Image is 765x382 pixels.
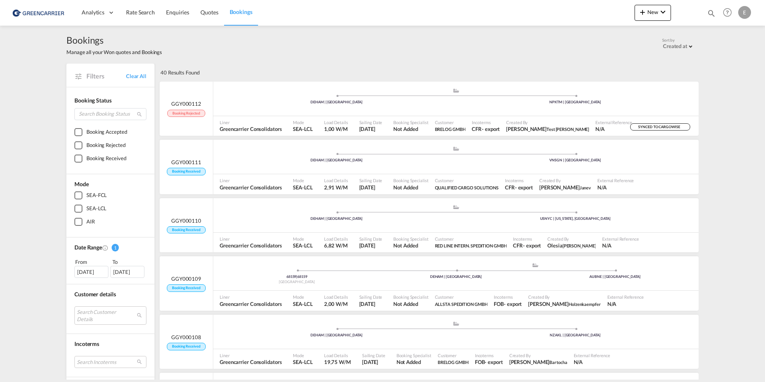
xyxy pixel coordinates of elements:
md-icon: icon-magnify [707,9,716,18]
span: Bartocha [549,360,567,365]
span: GGY000110 [171,217,201,224]
span: Not Added [393,300,428,308]
span: Customer [435,236,507,242]
span: Booking Specialist [393,236,428,242]
span: N/A [574,358,610,366]
span: | [296,274,297,279]
div: DEHAM | [GEOGRAPHIC_DATA] [217,216,456,221]
span: RED LINE INTERN. SPEDITION GMBH [435,243,507,248]
span: [PERSON_NAME] [563,243,596,248]
div: To [112,258,147,266]
span: Load Details [324,177,348,183]
div: GGY000111 Booking Received assets/icons/custom/ship-fill.svgassets/icons/custom/roll-o-plane.svgP... [160,140,699,194]
md-checkbox: AIR [74,218,146,226]
span: Booking Specialist [397,352,431,358]
button: icon-plus 400-fgNewicon-chevron-down [635,5,671,21]
div: Customer details [74,290,146,298]
span: External Reference [602,236,639,242]
div: VNSGN | [GEOGRAPHIC_DATA] [456,158,695,163]
span: Olesia Shevchuk [547,242,596,249]
span: N/A [597,184,634,191]
span: Mode [293,352,312,358]
span: Bookings [66,34,162,46]
div: AIR [86,218,95,226]
span: Liner [220,352,282,358]
span: Enquiries [166,9,189,16]
span: Booking Specialist [393,177,428,183]
span: Mode [74,181,89,187]
div: E [738,6,751,19]
div: Booking Accepted [86,128,127,136]
span: Incoterms [505,177,533,183]
span: Customer [435,177,499,183]
span: Customer [435,294,488,300]
md-checkbox: SEA-LCL [74,205,146,213]
div: GGY000108 Booking Received assets/icons/custom/ship-fill.svgassets/icons/custom/roll-o-plane.svgP... [160,315,699,369]
span: GGY000111 [171,159,201,166]
span: Created By [528,294,601,300]
div: SEA-LCL [86,205,106,213]
span: Greencarrier Consolidators [220,300,282,308]
span: Load Details [324,352,351,358]
span: Booking Received [167,168,205,175]
span: Booking Rejected [167,110,205,117]
span: Liner [220,236,282,242]
span: Rate Search [126,9,155,16]
span: 19,75 W/M [324,359,351,365]
span: ALLSTA SPEDITION GMBH [435,302,488,307]
span: Incoterms [475,352,503,358]
div: - export [485,358,503,366]
md-icon: assets/icons/custom/ship-fill.svg [451,322,461,326]
md-icon: icon-plus 400-fg [638,7,647,17]
span: ALLSTA SPEDITION GMBH [435,300,488,308]
md-icon: assets/icons/custom/ship-fill.svg [531,263,540,267]
span: 16 Sep 2025 [359,184,382,191]
div: DEHAM | [GEOGRAPHIC_DATA] [217,100,456,105]
span: Liner [220,119,282,125]
div: [DATE] [110,266,144,278]
span: Analytics [82,8,104,16]
span: N/A [595,125,632,133]
span: Load Details [324,236,348,242]
span: Booking Received [167,284,205,292]
div: CFR [513,242,523,249]
span: Manage all your Won quotes and Bookings [66,48,162,56]
div: FOB [475,358,485,366]
span: FOB export [494,300,522,308]
div: - export [482,125,500,133]
span: Date Range [74,244,102,251]
span: From To [DATE][DATE] [74,258,146,278]
input: Search Booking Status [74,108,146,120]
span: Booking Specialist [393,119,428,125]
div: DEHAM | [GEOGRAPHIC_DATA] [217,333,456,338]
span: Liner [220,294,282,300]
span: BRELOG GMBH [435,125,466,133]
span: Incoterms [513,236,541,242]
md-icon: icon-magnify [136,111,142,117]
span: QUALIFIED CARGO SOLUTIONS [435,185,499,190]
div: CFR [472,125,482,133]
span: Not Added [393,125,428,133]
span: SEA-LCL [293,242,312,249]
span: 15 Sep 2025 [359,300,382,308]
div: GGY000109 Booking Received Pickup Germany assets/icons/custom/ship-fill.svgassets/icons/custom/ro... [160,256,699,311]
div: - export [515,184,533,191]
span: Holzenkaempfer [569,302,601,307]
span: Customer details [74,291,116,298]
span: Created By [547,236,596,242]
span: Sailing Date [362,352,385,358]
div: NZAKL | [GEOGRAPHIC_DATA] [456,333,695,338]
span: 12 Sep 2025 [359,125,382,133]
span: BRELOG GMBH [438,358,469,366]
a: Clear All [126,72,146,80]
div: icon-magnify [707,9,716,21]
span: 68159 [297,274,307,279]
div: Booking Status [74,97,146,105]
span: GGY000112 [171,100,201,107]
span: Greencarrier Consolidators [220,184,282,191]
span: N/A [607,300,644,308]
div: Created at [663,43,687,49]
span: SEA-LCL [293,358,312,366]
span: CFR export [513,242,541,249]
